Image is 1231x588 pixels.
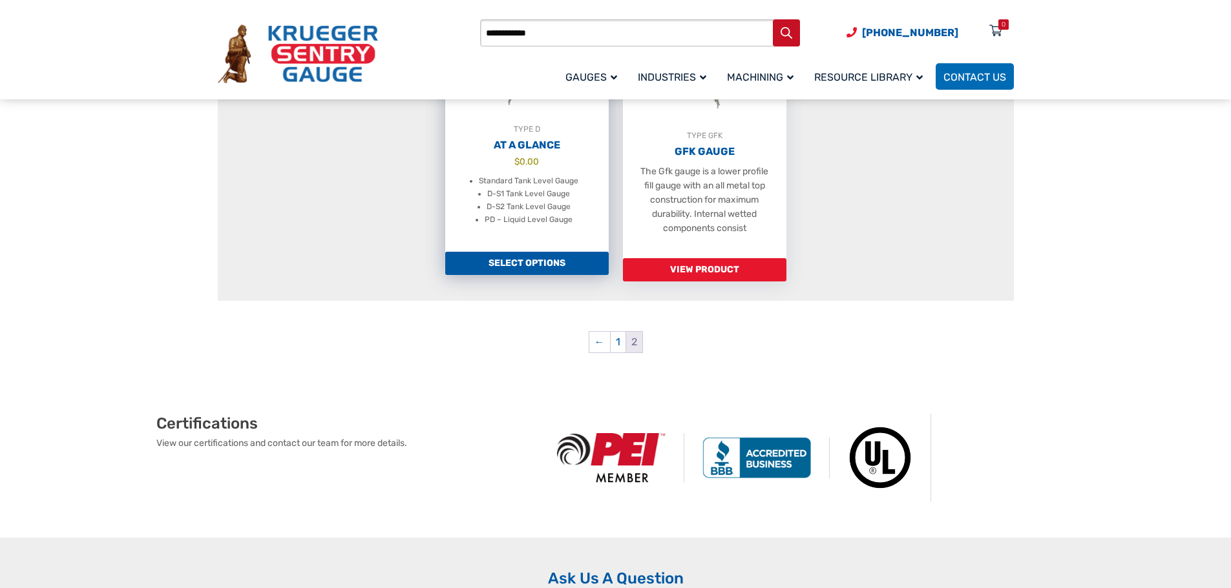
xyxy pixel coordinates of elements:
h2: Certifications [156,414,539,433]
a: Read more about “GFK Gauge” [623,258,786,281]
span: $ [514,156,520,167]
span: Page 2 [626,332,642,352]
div: 0 [1002,19,1005,30]
h2: At A Glance [445,139,609,152]
a: Resource Library [806,61,936,92]
nav: Product Pagination [218,330,1014,358]
a: Gauges [558,61,630,92]
li: PD – Liquid Level Gauge [485,214,573,227]
li: D-S1 Tank Level Gauge [487,188,570,201]
a: Add to cart: “At A Glance” [445,252,609,275]
bdi: 0.00 [514,156,539,167]
span: Machining [727,71,794,83]
li: Standard Tank Level Gauge [479,175,578,188]
a: Contact Us [936,63,1014,90]
a: Machining [719,61,806,92]
div: TYPE GFK [623,129,786,142]
p: View our certifications and contact our team for more details. [156,436,539,450]
img: PEI Member [539,433,684,483]
li: D-S2 Tank Level Gauge [487,201,571,214]
h2: Ask Us A Question [218,569,1014,588]
a: Phone Number (920) 434-8860 [847,25,958,41]
img: Krueger Sentry Gauge [218,25,378,84]
span: Resource Library [814,71,923,83]
span: [PHONE_NUMBER] [862,26,958,39]
a: Industries [630,61,719,92]
a: Page 1 [611,332,626,352]
span: Contact Us [943,71,1006,83]
p: The Gfk gauge is a lower profile fill gauge with an all metal top construction for maximum durabi... [636,165,773,236]
a: ← [589,332,610,352]
div: TYPE D [445,123,609,136]
img: Underwriters Laboratories [830,414,931,502]
h2: GFK Gauge [623,145,786,158]
span: Gauges [565,71,617,83]
span: Industries [638,71,706,83]
img: BBB [684,437,830,478]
